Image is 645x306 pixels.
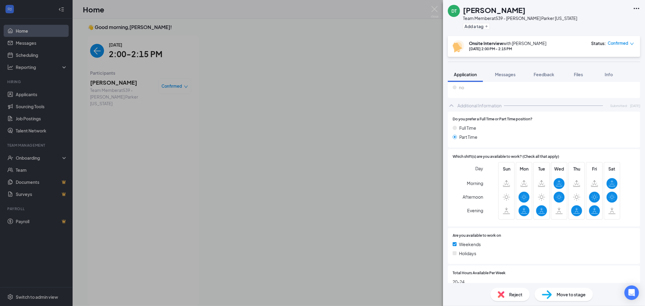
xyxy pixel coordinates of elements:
[459,250,476,257] span: Holidays
[519,165,529,172] span: Mon
[463,23,490,29] button: PlusAdd a tag
[458,103,502,109] div: Additional Information
[459,125,476,131] span: Full Time
[605,72,613,77] span: Info
[453,278,635,285] span: 20-24
[453,270,506,276] span: Total Hours Available Per Week
[630,42,634,46] span: down
[630,103,640,108] span: [DATE]
[469,46,546,51] div: [DATE] 2:00 PM - 2:15 PM
[534,72,554,77] span: Feedback
[454,72,477,77] span: Application
[467,205,483,216] span: Evening
[467,178,483,189] span: Morning
[501,165,512,172] span: Sun
[451,8,457,14] div: DT
[469,41,503,46] b: Onsite Interview
[459,84,464,91] span: no
[453,116,533,122] span: Do you prefer a Full Time or Part Time position?
[589,165,600,172] span: Fri
[536,165,547,172] span: Tue
[463,191,483,202] span: Afternoon
[608,40,628,46] span: Confirmed
[554,165,565,172] span: Wed
[453,154,559,160] span: Which shift(s) are you available to work? (Check all that apply)
[574,72,583,77] span: Files
[495,72,516,77] span: Messages
[485,24,488,28] svg: Plus
[624,285,639,300] div: Open Intercom Messenger
[453,233,501,239] span: Are you available to work on
[469,40,546,46] div: with [PERSON_NAME]
[459,241,481,248] span: Weekends
[509,291,523,298] span: Reject
[463,5,526,15] h1: [PERSON_NAME]
[571,165,582,172] span: Thu
[463,15,577,21] div: Team Member at 539 - [PERSON_NAME] Parker [US_STATE]
[610,103,628,108] span: Submitted:
[557,291,586,298] span: Move to stage
[591,40,606,46] div: Status :
[459,134,477,140] span: Part Time
[448,102,455,109] svg: ChevronUp
[475,165,483,172] span: Day
[607,165,617,172] span: Sat
[633,5,640,12] svg: Ellipses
